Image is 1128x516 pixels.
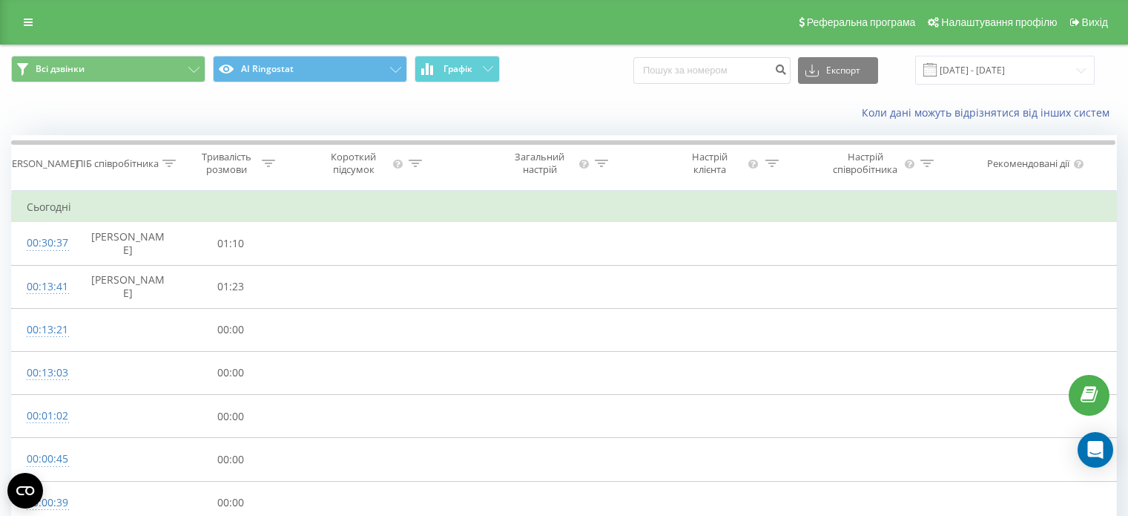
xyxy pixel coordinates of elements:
span: Графік [443,64,472,74]
td: [PERSON_NAME] [73,265,182,308]
td: 01:10 [182,222,279,265]
div: [PERSON_NAME] [3,157,78,170]
td: Сьогодні [12,192,1117,222]
div: Короткий підсумок [318,151,389,176]
div: Open Intercom Messenger [1078,432,1113,468]
td: 00:00 [182,308,279,351]
button: AI Ringostat [213,56,407,82]
td: 00:00 [182,351,279,394]
td: 00:00 [182,395,279,438]
span: Налаштування профілю [941,16,1057,28]
div: Тривалість розмови [195,151,258,176]
span: Вихід [1082,16,1108,28]
div: 00:13:41 [27,272,59,301]
a: Коли дані можуть відрізнятися вiд інших систем [862,105,1117,120]
input: Пошук за номером [633,57,791,84]
button: Графік [415,56,500,82]
div: ПІБ співробітника [76,157,159,170]
div: 00:00:45 [27,445,59,474]
div: Загальний настрій [504,151,575,176]
button: Open CMP widget [7,473,43,509]
div: 00:01:02 [27,402,59,431]
div: 00:13:03 [27,359,59,388]
button: Експорт [798,57,878,84]
button: Всі дзвінки [11,56,205,82]
div: 00:13:21 [27,316,59,344]
div: Рекомендовані дії [987,157,1069,170]
div: Настрій клієнта [675,151,744,176]
td: 01:23 [182,265,279,308]
td: [PERSON_NAME] [73,222,182,265]
span: Реферальна програма [807,16,916,28]
span: Всі дзвінки [36,63,85,75]
div: Настрій співробітника [830,151,901,176]
td: 00:00 [182,438,279,481]
div: 00:30:37 [27,229,59,258]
